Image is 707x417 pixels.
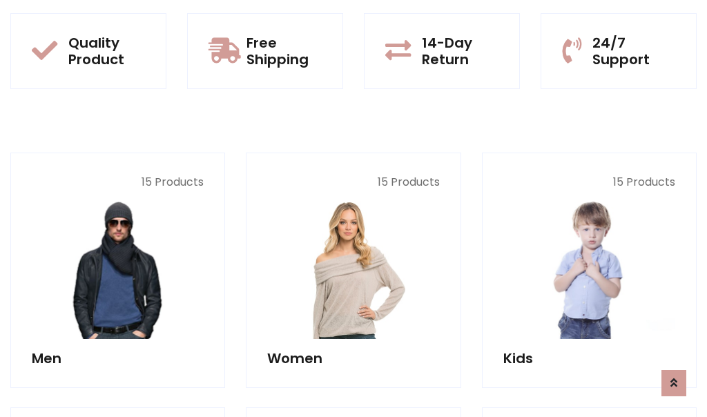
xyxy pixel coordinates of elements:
h5: Quality Product [68,35,145,68]
h5: 14-Day Return [422,35,498,68]
h5: Women [267,350,439,367]
p: 15 Products [32,174,204,191]
h5: Free Shipping [246,35,322,68]
h5: 24/7 Support [592,35,675,68]
p: 15 Products [267,174,439,191]
h5: Kids [503,350,675,367]
h5: Men [32,350,204,367]
p: 15 Products [503,174,675,191]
